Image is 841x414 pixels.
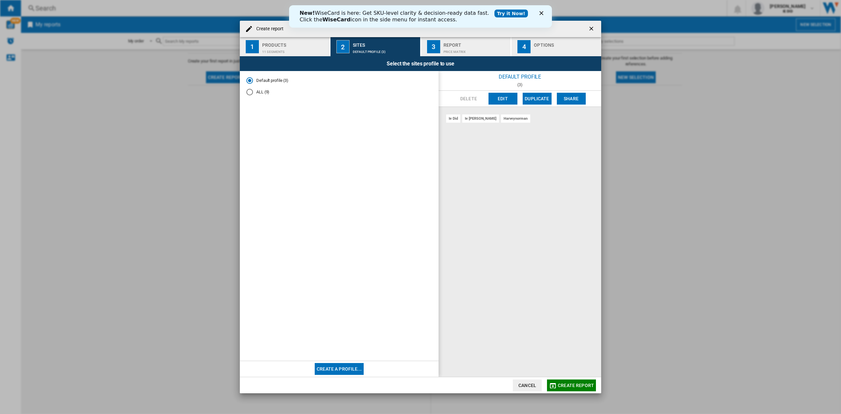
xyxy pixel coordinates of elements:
[443,47,508,54] div: Price Matrix
[588,25,596,33] ng-md-icon: getI18NText('BUTTONS.CLOSE_DIALOG')
[511,37,601,56] button: 4 Options
[315,363,364,375] button: Create a profile...
[513,379,542,391] button: Cancel
[262,47,327,54] div: 11 segments
[501,114,530,123] div: harveynorman
[353,47,418,54] div: Default profile (3)
[585,22,599,36] button: getI18NText('BUTTONS.CLOSE_DIALOG')
[439,83,601,87] div: (3)
[489,93,517,105] button: Edit
[246,89,432,95] md-radio-button: ALL (9)
[462,114,499,123] div: ie [PERSON_NAME]
[240,37,330,56] button: 1 Products 11 segments
[246,78,432,84] md-radio-button: Default profile (3)
[547,379,596,391] button: Create report
[534,40,599,47] div: Options
[443,40,508,47] div: Report
[523,93,552,105] button: Duplicate
[246,40,259,53] div: 1
[253,26,284,32] h4: Create report
[454,93,483,105] button: Delete
[353,40,418,47] div: Sites
[330,37,421,56] button: 2 Sites Default profile (3)
[427,40,440,53] div: 3
[262,40,327,47] div: Products
[421,37,511,56] button: 3 Report Price Matrix
[446,114,460,123] div: ie did
[557,93,586,105] button: Share
[558,383,594,388] span: Create report
[439,71,601,83] div: Default profile
[240,56,601,71] div: Select the sites profile to use
[289,5,552,28] iframe: Intercom live chat banner
[336,40,350,53] div: 2
[517,40,531,53] div: 4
